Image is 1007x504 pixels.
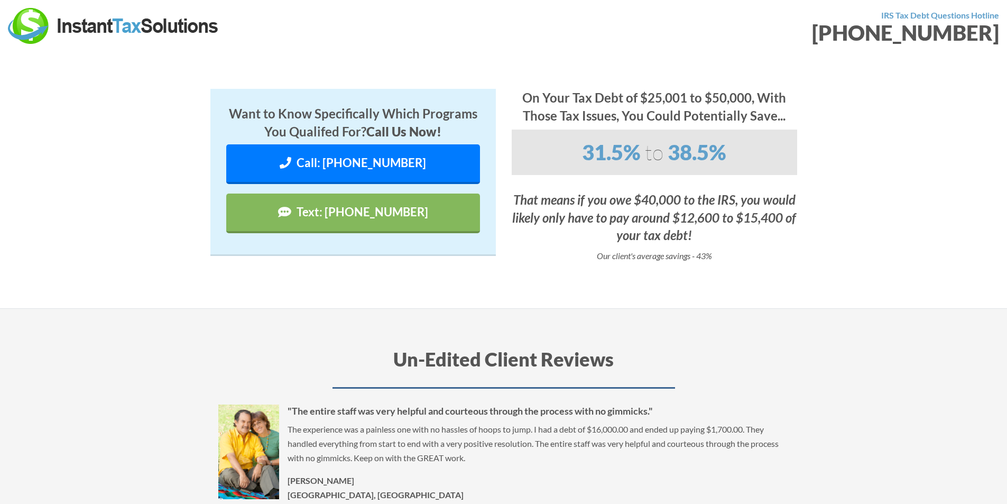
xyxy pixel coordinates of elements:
h4: That means if you owe $40,000 to the IRS, you would likely only have to pay around $12,600 to $15... [512,191,797,244]
h3: Un-Edited Client Reviews [218,346,789,388]
img: Linda C. [218,405,279,499]
span: to [645,139,663,165]
span: 38.5% [668,140,726,165]
a: Instant Tax Solutions Logo [8,20,219,30]
h4: Want to Know Specifically Which Programs You Qualifed For? [226,105,480,140]
span: 31.5% [582,140,641,165]
a: Text: [PHONE_NUMBER] [226,194,480,233]
i: Our client's average savings - 43% [597,251,712,261]
strong: IRS Tax Debt Questions Hotline [881,10,999,20]
img: Instant Tax Solutions Logo [8,8,219,44]
h4: On Your Tax Debt of $25,001 to $50,000, With Those Tax Issues, You Could Potentially Save... [512,89,797,124]
div: [PHONE_NUMBER] [512,22,1000,43]
strong: Call Us Now! [366,124,441,139]
a: Call: [PHONE_NUMBER] [226,144,480,184]
strong: [PERSON_NAME] [288,475,354,485]
p: The experience was a painless one with no hassles of hoops to jump. I had a debt of $16,000.00 an... [218,422,789,465]
h5: "The entire staff was very helpful and courteous through the process with no gimmicks." [218,405,789,418]
strong: [GEOGRAPHIC_DATA], [GEOGRAPHIC_DATA] [288,490,464,500]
